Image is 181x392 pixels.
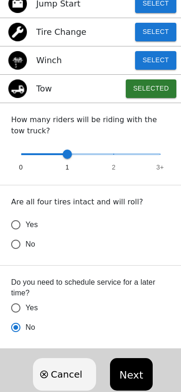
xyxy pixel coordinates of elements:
[26,322,35,333] span: No
[8,23,27,41] img: flat tire icon
[135,51,176,70] button: Select
[11,114,170,137] p: How many riders will be riding with the tow truck?
[36,54,62,66] p: Winch
[65,163,69,172] span: 1
[26,239,35,250] span: No
[156,163,164,172] span: 3+
[26,219,38,230] span: Yes
[112,163,116,172] span: 2
[126,79,176,98] button: Selected
[51,367,82,381] span: Cancel
[110,358,152,391] button: Next
[8,79,27,98] img: tow icon
[33,358,96,391] button: Cancel
[26,302,38,314] span: Yes
[8,51,27,70] img: winch icon
[36,82,52,95] p: Tow
[19,163,23,172] span: 0
[135,23,176,41] button: Select
[11,277,170,298] label: Do you need to schedule service for a later time?
[36,26,86,38] p: Tire Change
[11,196,170,208] p: Are all four tires intact and will roll?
